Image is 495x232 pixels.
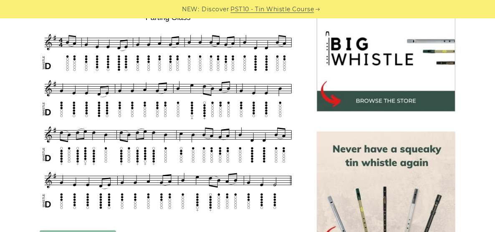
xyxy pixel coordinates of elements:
[40,10,297,214] img: Parting Glass Tin Whistle Tab & Sheet Music
[231,5,314,14] a: PST10 - Tin Whistle Course
[182,5,200,14] span: NEW:
[202,5,230,14] span: Discover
